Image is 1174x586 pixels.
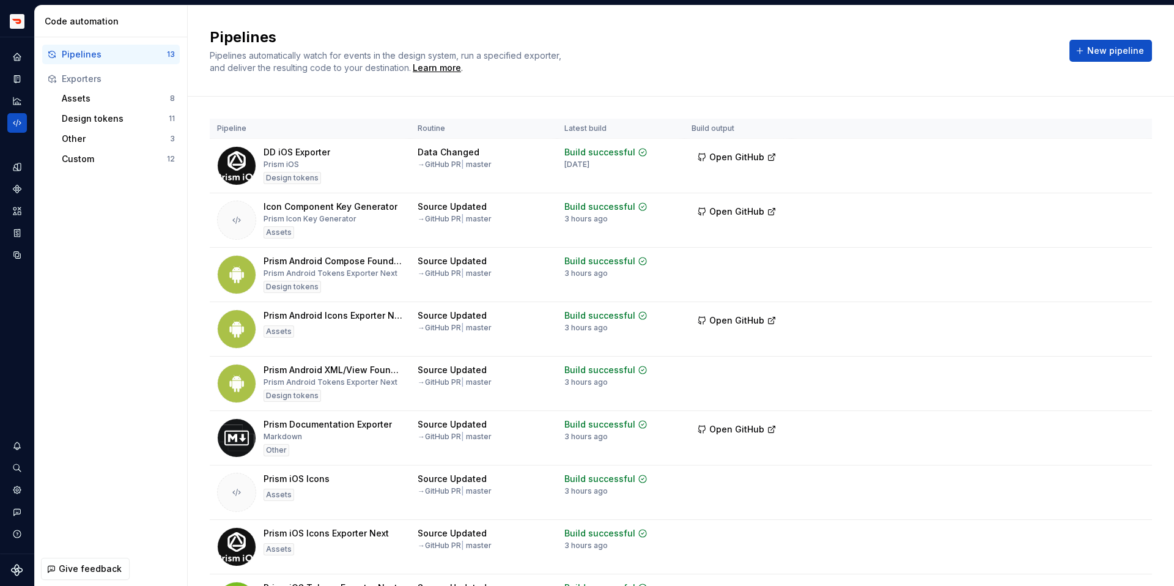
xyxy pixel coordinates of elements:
div: Exporters [62,73,175,85]
div: Build successful [564,255,635,267]
div: Code automation [45,15,182,28]
div: 3 hours ago [564,486,608,496]
th: Build output [684,119,792,139]
div: Design tokens [264,281,321,293]
div: Design tokens [62,113,169,125]
div: 3 hours ago [564,541,608,551]
div: Assets [264,325,294,338]
div: 3 hours ago [564,432,608,442]
span: | [461,541,464,550]
a: Assets8 [57,89,180,108]
div: Build successful [564,418,635,431]
button: New pipeline [1069,40,1152,62]
div: Assets [264,226,294,239]
span: New pipeline [1087,45,1144,57]
button: Open GitHub [692,310,782,332]
a: Analytics [7,91,27,111]
div: Build successful [564,473,635,485]
a: Design tokens11 [57,109,180,128]
span: Give feedback [59,563,122,575]
div: 3 hours ago [564,269,608,278]
img: bd52d190-91a7-4889-9e90-eccda45865b1.png [10,14,24,29]
span: | [461,486,464,495]
div: Data Changed [418,146,479,158]
div: 3 hours ago [564,323,608,333]
span: | [461,269,464,278]
button: Notifications [7,436,27,456]
a: Open GitHub [692,154,782,164]
div: Prism iOS [264,160,299,169]
div: → GitHub PR master [418,323,492,333]
a: Settings [7,480,27,500]
a: Documentation [7,69,27,89]
th: Latest build [557,119,684,139]
div: Other [264,444,289,456]
div: Source Updated [418,255,487,267]
div: Source Updated [418,527,487,540]
div: Prism Android Icons Exporter Next [264,310,403,322]
h2: Pipelines [210,28,1055,47]
a: Storybook stories [7,223,27,243]
a: Code automation [7,113,27,133]
div: 13 [167,50,175,59]
div: Assets [264,489,294,501]
a: Home [7,47,27,67]
div: → GitHub PR master [418,214,492,224]
div: Pipelines [62,48,167,61]
button: Open GitHub [692,418,782,440]
div: Prism iOS Icons Exporter Next [264,527,389,540]
button: Open GitHub [692,146,782,168]
button: Search ⌘K [7,458,27,478]
span: | [461,323,464,332]
span: | [461,160,464,169]
div: Source Updated [418,364,487,376]
button: Other3 [57,129,180,149]
div: Source Updated [418,418,487,431]
th: Pipeline [210,119,410,139]
div: Build successful [564,310,635,322]
a: Assets [7,201,27,221]
div: Build successful [564,364,635,376]
a: Pipelines13 [42,45,180,64]
div: Source Updated [418,201,487,213]
svg: Supernova Logo [11,564,23,576]
div: 12 [167,154,175,164]
div: Components [7,179,27,199]
div: 3 [170,134,175,144]
a: Open GitHub [692,208,782,218]
button: Custom12 [57,149,180,169]
div: → GitHub PR master [418,160,492,169]
div: Source Updated [418,473,487,485]
div: Source Updated [418,310,487,322]
div: Prism Android XML/View Foundations [264,364,403,376]
button: Contact support [7,502,27,522]
button: Give feedback [41,558,130,580]
div: DD iOS Exporter [264,146,330,158]
div: Prism Android Compose Foundations [264,255,403,267]
div: Build successful [564,527,635,540]
div: → GitHub PR master [418,377,492,387]
div: Custom [62,153,167,165]
div: → GitHub PR master [418,486,492,496]
a: Learn more [413,62,461,74]
a: Open GitHub [692,317,782,327]
div: Prism Android Tokens Exporter Next [264,269,397,278]
div: 11 [169,114,175,124]
div: Assets [264,543,294,555]
div: → GitHub PR master [418,541,492,551]
div: 8 [170,94,175,103]
div: → GitHub PR master [418,269,492,278]
div: [DATE] [564,160,589,169]
div: → GitHub PR master [418,432,492,442]
div: Markdown [264,432,302,442]
a: Design tokens [7,157,27,177]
